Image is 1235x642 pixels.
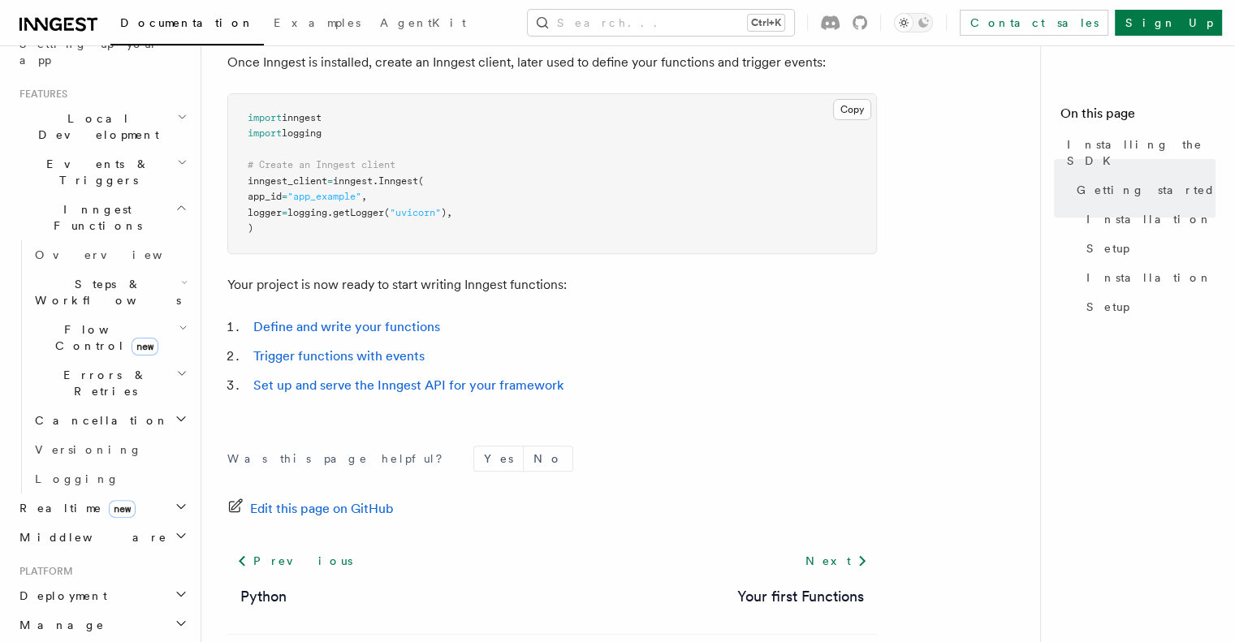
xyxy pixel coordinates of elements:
[528,10,794,36] button: Search...Ctrl+K
[1115,10,1222,36] a: Sign Up
[373,175,378,187] span: .
[474,446,523,471] button: Yes
[894,13,933,32] button: Toggle dark mode
[1070,175,1216,205] a: Getting started
[13,493,191,523] button: Realtimenew
[28,464,191,493] a: Logging
[253,348,425,364] a: Trigger functions with events
[35,443,142,456] span: Versioning
[110,5,264,45] a: Documentation
[120,16,254,29] span: Documentation
[274,16,361,29] span: Examples
[378,175,418,187] span: Inngest
[35,472,119,485] span: Logging
[1080,263,1216,292] a: Installation
[380,16,466,29] span: AgentKit
[361,191,367,202] span: ,
[28,367,176,399] span: Errors & Retries
[28,435,191,464] a: Versioning
[1086,240,1129,256] span: Setup
[28,276,181,308] span: Steps & Workflows
[1080,292,1216,321] a: Setup
[287,207,333,218] span: logging.
[1086,299,1129,315] span: Setup
[28,315,191,360] button: Flow Controlnew
[287,191,361,202] span: "app_example"
[28,360,191,406] button: Errors & Retries
[250,498,394,520] span: Edit this page on GitHub
[390,207,441,218] span: "uvicorn"
[13,581,191,610] button: Deployment
[1060,130,1216,175] a: Installing the SDK
[13,617,105,633] span: Manage
[13,104,191,149] button: Local Development
[253,377,564,393] a: Set up and serve the Inngest API for your framework
[1086,211,1212,227] span: Installation
[13,195,191,240] button: Inngest Functions
[227,498,394,520] a: Edit this page on GitHub
[282,112,322,123] span: inngest
[35,248,202,261] span: Overview
[13,110,177,143] span: Local Development
[748,15,784,31] kbd: Ctrl+K
[28,269,191,315] button: Steps & Workflows
[28,406,191,435] button: Cancellation
[441,207,452,218] span: ),
[13,529,167,545] span: Middleware
[248,159,395,170] span: # Create an Inngest client
[1080,234,1216,263] a: Setup
[13,88,67,101] span: Features
[264,5,370,44] a: Examples
[327,175,333,187] span: =
[28,321,179,354] span: Flow Control
[248,127,282,139] span: import
[370,5,476,44] a: AgentKit
[248,191,282,202] span: app_id
[524,446,572,471] button: No
[1086,269,1212,286] span: Installation
[132,338,158,355] span: new
[240,585,287,608] a: Python
[248,175,327,187] span: inngest_client
[13,156,177,188] span: Events & Triggers
[13,29,191,75] a: Setting up your app
[13,565,73,578] span: Platform
[282,207,287,218] span: =
[13,149,191,195] button: Events & Triggers
[13,500,136,516] span: Realtime
[282,127,322,139] span: logging
[1060,104,1216,130] h4: On this page
[282,191,287,202] span: =
[13,588,107,604] span: Deployment
[333,207,384,218] span: getLogger
[253,319,440,334] a: Define and write your functions
[248,207,282,218] span: logger
[795,546,877,575] a: Next
[418,175,424,187] span: (
[227,450,454,467] p: Was this page helpful?
[1077,182,1216,198] span: Getting started
[1080,205,1216,234] a: Installation
[13,610,191,640] button: Manage
[28,412,169,429] span: Cancellation
[227,546,361,575] a: Previous
[13,240,191,493] div: Inngest Functions
[833,99,871,120] button: Copy
[13,201,175,234] span: Inngest Functions
[13,523,191,552] button: Middleware
[109,500,136,518] span: new
[28,240,191,269] a: Overview
[737,585,864,608] a: Your first Functions
[248,112,282,123] span: import
[1067,136,1216,169] span: Installing the SDK
[227,274,877,296] p: Your project is now ready to start writing Inngest functions:
[248,222,253,234] span: )
[384,207,390,218] span: (
[227,51,877,74] p: Once Inngest is installed, create an Inngest client, later used to define your functions and trig...
[960,10,1108,36] a: Contact sales
[333,175,373,187] span: inngest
